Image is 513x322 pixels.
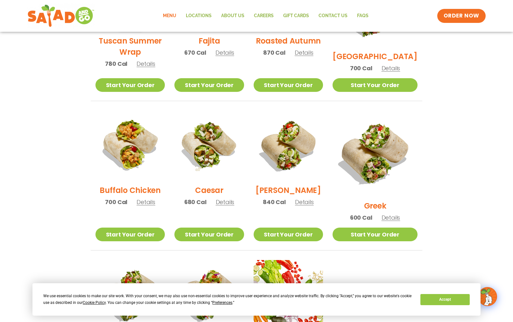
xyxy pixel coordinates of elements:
span: Details [295,198,314,206]
span: 700 Cal [350,64,372,72]
span: 670 Cal [184,48,206,57]
h2: Greek [364,200,386,211]
img: Product photo for Buffalo Chicken Wrap [95,111,165,180]
a: Start Your Order [254,78,323,92]
span: Details [215,49,234,57]
span: Details [382,214,400,222]
span: Details [137,198,155,206]
a: Menu [158,9,181,23]
span: Details [216,198,235,206]
a: Start Your Order [333,78,418,92]
span: 870 Cal [263,48,285,57]
span: Details [137,60,155,68]
h2: Buffalo Chicken [100,185,160,196]
a: FAQs [352,9,373,23]
a: Start Your Order [254,228,323,241]
a: Start Your Order [174,78,244,92]
span: 600 Cal [350,213,372,222]
a: Contact Us [314,9,352,23]
div: Cookie Consent Prompt [32,283,481,316]
a: Locations [181,9,216,23]
span: ORDER NOW [444,12,479,20]
a: Careers [249,9,278,23]
a: Start Your Order [95,78,165,92]
button: Accept [420,294,469,305]
img: Product photo for Cobb Wrap [254,111,323,180]
img: Product photo for Greek Wrap [333,111,418,195]
a: Start Your Order [174,228,244,241]
span: 680 Cal [184,198,207,206]
nav: Menu [158,9,373,23]
span: Cookie Policy [83,300,106,305]
div: We use essential cookies to make our site work. With your consent, we may also use non-essential ... [43,293,413,306]
h2: [PERSON_NAME] [256,185,321,196]
h2: [GEOGRAPHIC_DATA] [333,51,418,62]
h2: Caesar [195,185,223,196]
span: Details [295,49,313,57]
span: 780 Cal [105,59,127,68]
h2: Tuscan Summer Wrap [95,35,165,58]
a: Start Your Order [95,228,165,241]
h2: Roasted Autumn [256,35,321,46]
img: wpChatIcon [479,288,496,305]
a: Start Your Order [333,228,418,241]
span: Preferences [212,300,232,305]
a: GIFT CARDS [278,9,314,23]
a: ORDER NOW [437,9,486,23]
a: About Us [216,9,249,23]
span: 840 Cal [263,198,286,206]
span: Details [382,64,400,72]
img: new-SAG-logo-768×292 [27,3,95,29]
h2: Fajita [199,35,220,46]
span: 700 Cal [105,198,127,206]
img: Product photo for Caesar Wrap [174,111,244,180]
